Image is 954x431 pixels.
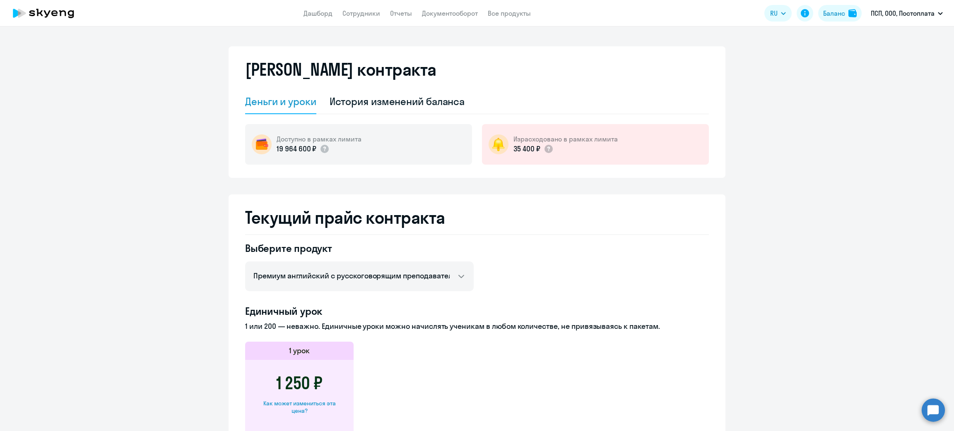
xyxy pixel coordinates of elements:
[277,134,361,144] h5: Доступно в рамках лимита
[818,5,862,22] button: Балансbalance
[245,95,316,108] div: Деньги и уроки
[258,400,340,414] div: Как может измениться эта цена?
[513,134,618,144] h5: Израсходовано в рамках лимита
[489,134,508,154] img: bell-circle.png
[488,9,531,17] a: Все продукты
[342,9,380,17] a: Сотрудники
[245,242,474,255] h4: Выберите продукт
[513,144,540,154] p: 35 400 ₽
[304,9,332,17] a: Дашборд
[330,95,465,108] div: История изменений баланса
[277,144,316,154] p: 19 964 600 ₽
[245,304,709,318] h4: Единичный урок
[871,8,935,18] p: ПСП, ООО, Постоплата
[252,134,272,154] img: wallet-circle.png
[390,9,412,17] a: Отчеты
[289,345,310,356] h5: 1 урок
[770,8,778,18] span: RU
[823,8,845,18] div: Баланс
[276,373,323,393] h3: 1 250 ₽
[422,9,478,17] a: Документооборот
[245,60,436,79] h2: [PERSON_NAME] контракта
[245,208,709,227] h2: Текущий прайс контракта
[848,9,857,17] img: balance
[867,3,947,23] button: ПСП, ООО, Постоплата
[245,321,709,332] p: 1 или 200 — неважно. Единичные уроки можно начислять ученикам в любом количестве, не привязываясь...
[764,5,792,22] button: RU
